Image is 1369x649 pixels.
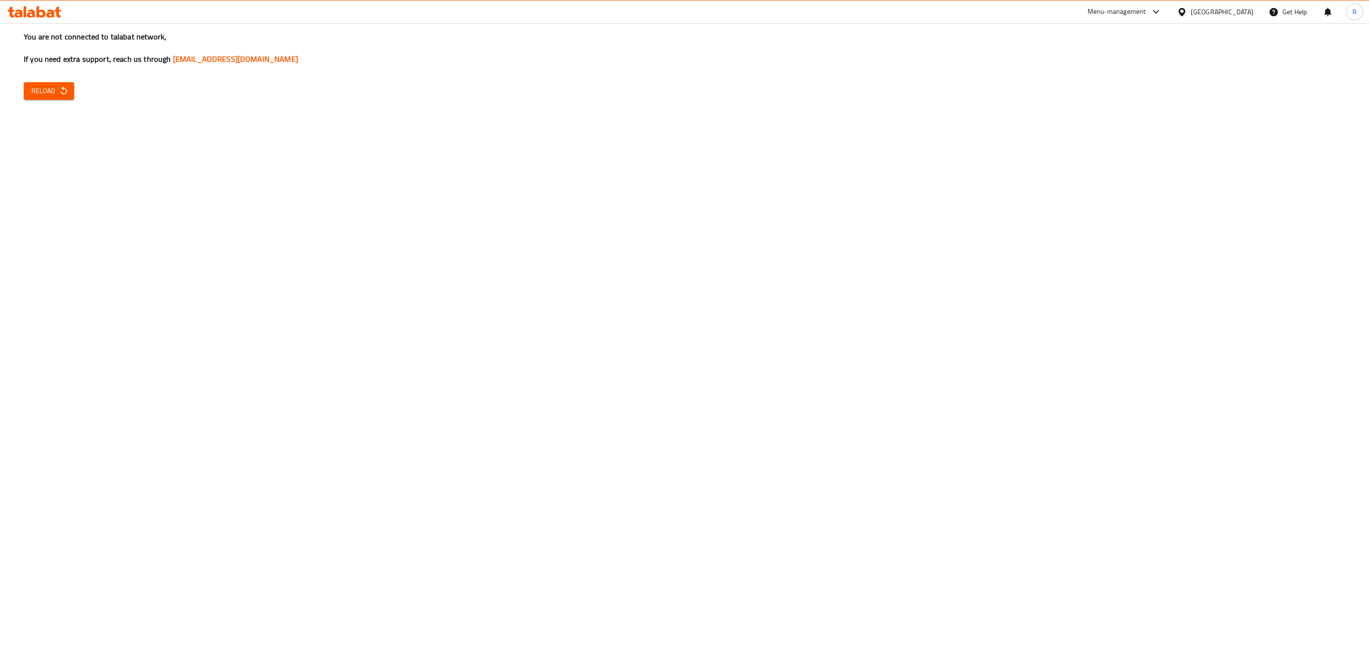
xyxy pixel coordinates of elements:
[31,85,67,97] span: Reload
[173,52,298,66] a: [EMAIL_ADDRESS][DOMAIN_NAME]
[24,82,74,100] button: Reload
[24,31,1345,65] h3: You are not connected to talabat network, If you need extra support, reach us through
[1088,6,1146,18] div: Menu-management
[1352,7,1357,17] span: R
[1191,7,1253,17] div: [GEOGRAPHIC_DATA]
